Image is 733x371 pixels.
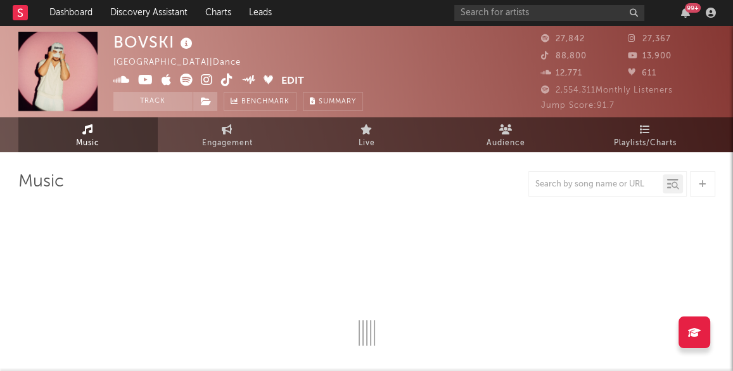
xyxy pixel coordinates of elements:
[681,8,690,18] button: 99+
[303,92,363,111] button: Summary
[241,94,290,110] span: Benchmark
[685,3,701,13] div: 99 +
[359,136,375,151] span: Live
[437,117,576,152] a: Audience
[628,52,672,60] span: 13,900
[113,32,196,53] div: BOVSKI
[297,117,437,152] a: Live
[113,55,255,70] div: [GEOGRAPHIC_DATA] | Dance
[113,92,193,111] button: Track
[202,136,253,151] span: Engagement
[487,136,525,151] span: Audience
[541,35,585,43] span: 27,842
[628,35,671,43] span: 27,367
[541,52,587,60] span: 88,800
[454,5,644,21] input: Search for artists
[541,69,582,77] span: 12,771
[529,179,663,190] input: Search by song name or URL
[541,86,673,94] span: 2,554,311 Monthly Listeners
[319,98,356,105] span: Summary
[576,117,715,152] a: Playlists/Charts
[224,92,296,111] a: Benchmark
[541,101,615,110] span: Jump Score: 91.7
[628,69,656,77] span: 611
[281,74,304,89] button: Edit
[18,117,158,152] a: Music
[614,136,677,151] span: Playlists/Charts
[76,136,99,151] span: Music
[158,117,297,152] a: Engagement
